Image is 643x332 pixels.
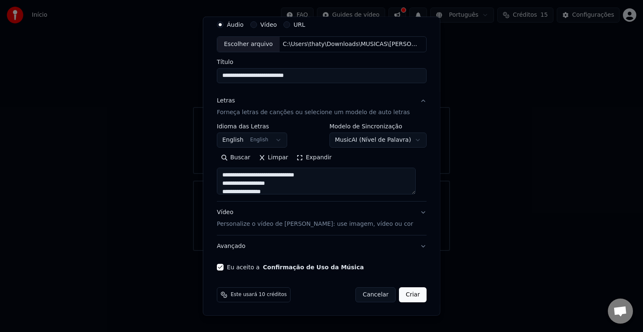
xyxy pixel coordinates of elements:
[227,264,364,270] label: Eu aceito a
[292,151,336,164] button: Expandir
[217,151,255,164] button: Buscar
[217,123,427,201] div: LetrasForneça letras de canções ou selecione um modelo de auto letras
[279,40,422,49] div: C:\Users\thaty\Downloads\MUSICAS\[PERSON_NAME] Dependência.mp3
[263,264,364,270] button: Eu aceito a
[217,202,427,235] button: VídeoPersonalize o vídeo de [PERSON_NAME]: use imagem, vídeo ou cor
[217,90,427,123] button: LetrasForneça letras de canções ou selecione um modelo de auto letras
[399,287,427,302] button: Criar
[217,37,280,52] div: Escolher arquivo
[355,287,396,302] button: Cancelar
[260,22,277,28] label: Vídeo
[329,123,426,129] label: Modelo de Sincronização
[217,220,413,228] p: Personalize o vídeo de [PERSON_NAME]: use imagem, vídeo ou cor
[217,235,427,257] button: Avançado
[293,22,305,28] label: URL
[217,97,235,105] div: Letras
[254,151,292,164] button: Limpar
[217,108,410,117] p: Forneça letras de canções ou selecione um modelo de auto letras
[217,59,427,65] label: Título
[217,208,413,228] div: Vídeo
[217,123,287,129] label: Idioma das Letras
[231,291,287,298] span: Este usará 10 créditos
[227,22,244,28] label: Áudio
